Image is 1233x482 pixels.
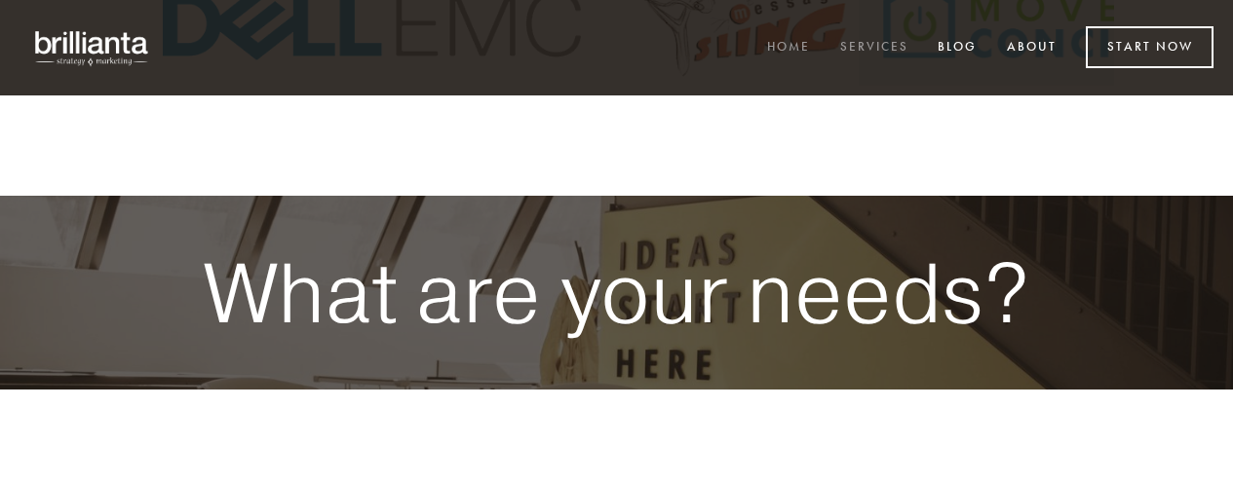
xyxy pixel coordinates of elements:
strong: What are your needs? [182,246,1052,339]
a: Services [828,32,921,64]
a: Home [754,32,823,64]
a: About [994,32,1069,64]
img: brillianta - research, strategy, marketing [19,19,166,76]
a: Blog [925,32,989,64]
a: Start Now [1086,26,1214,68]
